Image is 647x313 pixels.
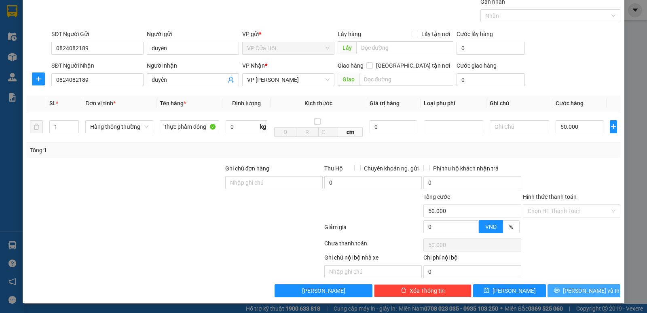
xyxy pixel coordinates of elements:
span: Giao [338,73,359,86]
div: SĐT Người Nhận [51,61,144,70]
span: Đơn vị tính [85,100,116,106]
div: Tổng: 1 [30,146,250,155]
span: user-add [228,77,234,83]
button: plus [32,72,45,85]
input: Cước lấy hàng [457,42,525,55]
span: % [509,224,513,230]
span: delete [401,287,406,294]
button: [PERSON_NAME] [275,284,372,297]
div: Chưa thanh toán [323,239,423,253]
span: Giá trị hàng [370,100,400,106]
label: Ghi chú đơn hàng [225,165,270,172]
input: D [274,127,296,137]
input: Nhập ghi chú [324,265,422,278]
input: Dọc đường [359,73,454,86]
span: Hàng thông thường [90,121,148,133]
span: printer [554,287,560,294]
input: Ghi Chú [490,120,549,133]
label: Cước lấy hàng [457,31,493,37]
button: plus [610,120,617,133]
span: Lấy [338,41,356,54]
input: C [318,127,338,137]
div: Chi phí nội bộ [423,253,521,265]
span: Thu Hộ [324,165,343,172]
th: Ghi chú [486,96,552,111]
button: delete [30,120,43,133]
span: cm [338,127,363,137]
input: 0 [370,120,417,133]
span: Định lượng [232,100,261,106]
input: VD: Bàn, Ghế [160,120,219,133]
input: R [296,127,318,137]
span: Tổng cước [423,194,450,200]
div: SĐT Người Gửi [51,30,144,38]
span: [PERSON_NAME] [302,286,345,295]
span: SL [49,100,56,106]
span: [GEOGRAPHIC_DATA] tận nơi [373,61,453,70]
span: Cước hàng [556,100,584,106]
input: Cước giao hàng [457,73,525,86]
button: deleteXóa Thông tin [374,284,472,297]
span: Tên hàng [160,100,186,106]
span: save [484,287,489,294]
span: VND [485,224,497,230]
div: Người nhận [147,61,239,70]
span: VP Cửa Hội [247,42,330,54]
span: Xóa Thông tin [410,286,445,295]
div: Ghi chú nội bộ nhà xe [324,253,422,265]
span: [PERSON_NAME] và In [563,286,620,295]
div: VP gửi [242,30,334,38]
span: Chuyển khoản ng. gửi [361,164,422,173]
span: Lấy hàng [338,31,361,37]
label: Hình thức thanh toán [523,194,577,200]
input: Dọc đường [356,41,454,54]
span: Kích thước [304,100,332,106]
label: Cước giao hàng [457,62,497,69]
span: plus [610,123,617,130]
span: Phí thu hộ khách nhận trả [430,164,502,173]
span: kg [259,120,267,133]
th: Loại phụ phí [421,96,486,111]
span: Lấy tận nơi [418,30,453,38]
span: Giao hàng [338,62,364,69]
button: save[PERSON_NAME] [473,284,546,297]
span: plus [32,76,44,82]
input: Ghi chú đơn hàng [225,176,323,189]
div: Giảm giá [323,223,423,237]
span: VP Nhận [242,62,265,69]
div: Người gửi [147,30,239,38]
span: [PERSON_NAME] [493,286,536,295]
span: VP NGỌC HỒI [247,74,330,86]
button: printer[PERSON_NAME] và In [548,284,620,297]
